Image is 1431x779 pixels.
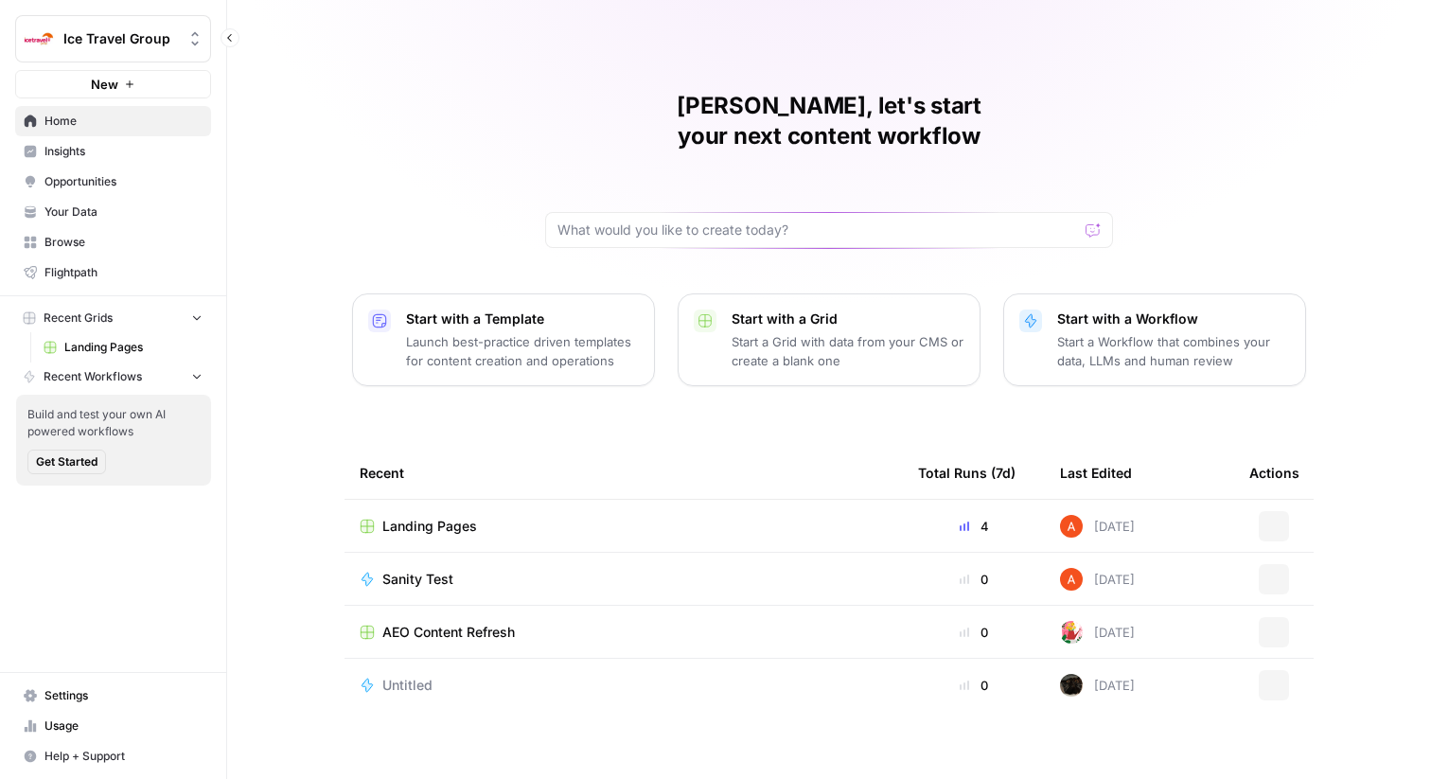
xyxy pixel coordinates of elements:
[1057,332,1290,370] p: Start a Workflow that combines your data, LLMs and human review
[1060,621,1135,644] div: [DATE]
[545,91,1113,151] h1: [PERSON_NAME], let's start your next content workflow
[44,368,142,385] span: Recent Workflows
[1003,293,1306,386] button: Start with a WorkflowStart a Workflow that combines your data, LLMs and human review
[44,234,203,251] span: Browse
[360,570,888,589] a: Sanity Test
[360,676,888,695] a: Untitled
[91,75,118,94] span: New
[15,106,211,136] a: Home
[360,517,888,536] a: Landing Pages
[1057,310,1290,328] p: Start with a Workflow
[406,332,639,370] p: Launch best-practice driven templates for content creation and operations
[27,450,106,474] button: Get Started
[44,143,203,160] span: Insights
[63,29,178,48] span: Ice Travel Group
[1060,515,1135,538] div: [DATE]
[678,293,980,386] button: Start with a GridStart a Grid with data from your CMS or create a blank one
[44,204,203,221] span: Your Data
[1249,447,1299,499] div: Actions
[732,332,964,370] p: Start a Grid with data from your CMS or create a blank one
[35,332,211,363] a: Landing Pages
[382,676,433,695] span: Untitled
[1060,621,1083,644] img: bumscs0cojt2iwgacae5uv0980n9
[44,173,203,190] span: Opportunities
[15,227,211,257] a: Browse
[1060,568,1135,591] div: [DATE]
[918,447,1016,499] div: Total Runs (7d)
[15,681,211,711] a: Settings
[382,570,453,589] span: Sanity Test
[44,748,203,765] span: Help + Support
[44,113,203,130] span: Home
[1060,674,1135,697] div: [DATE]
[15,304,211,332] button: Recent Grids
[918,623,1030,642] div: 0
[382,517,477,536] span: Landing Pages
[44,717,203,735] span: Usage
[382,623,515,642] span: AEO Content Refresh
[1060,447,1132,499] div: Last Edited
[22,22,56,56] img: Ice Travel Group Logo
[15,257,211,288] a: Flightpath
[1060,568,1083,591] img: cje7zb9ux0f2nqyv5qqgv3u0jxek
[44,687,203,704] span: Settings
[918,676,1030,695] div: 0
[360,447,888,499] div: Recent
[918,570,1030,589] div: 0
[15,197,211,227] a: Your Data
[15,136,211,167] a: Insights
[44,264,203,281] span: Flightpath
[44,310,113,327] span: Recent Grids
[1060,674,1083,697] img: a7wp29i4q9fg250eipuu1edzbiqn
[15,711,211,741] a: Usage
[64,339,203,356] span: Landing Pages
[27,406,200,440] span: Build and test your own AI powered workflows
[15,363,211,391] button: Recent Workflows
[360,623,888,642] a: AEO Content Refresh
[406,310,639,328] p: Start with a Template
[15,741,211,771] button: Help + Support
[15,70,211,98] button: New
[1060,515,1083,538] img: cje7zb9ux0f2nqyv5qqgv3u0jxek
[918,517,1030,536] div: 4
[352,293,655,386] button: Start with a TemplateLaunch best-practice driven templates for content creation and operations
[732,310,964,328] p: Start with a Grid
[15,167,211,197] a: Opportunities
[36,453,97,470] span: Get Started
[15,15,211,62] button: Workspace: Ice Travel Group
[557,221,1078,239] input: What would you like to create today?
